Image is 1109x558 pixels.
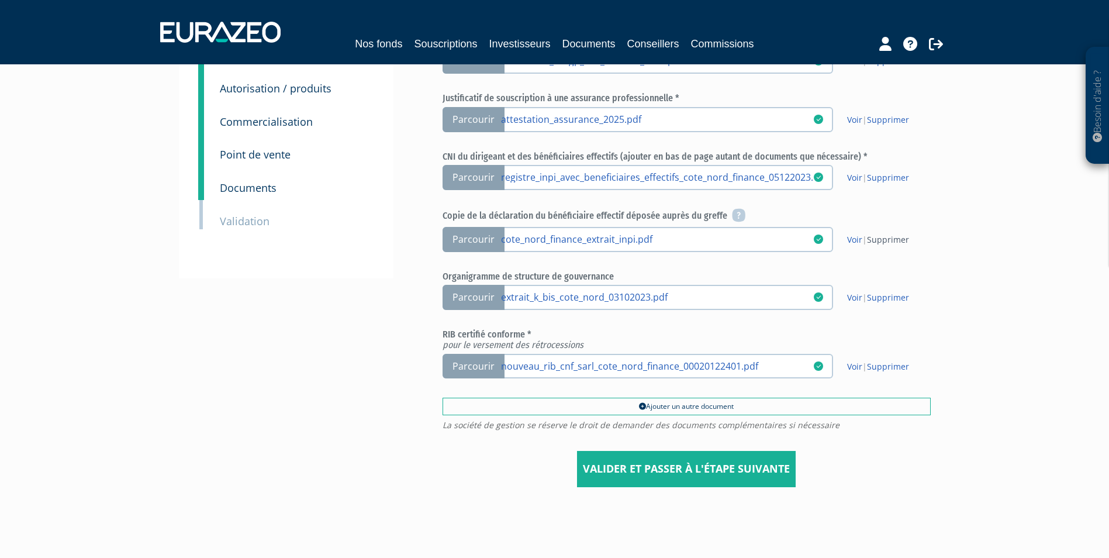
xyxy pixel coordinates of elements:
i: 18/08/2025 14:09 [814,361,823,371]
a: Nos fonds [355,36,402,52]
i: 25/08/2025 12:06 [814,173,823,182]
span: | [847,292,909,304]
input: Valider et passer à l'étape suivante [577,451,796,487]
a: cote_nord_finance_extrait_inpi.pdf [501,233,813,244]
a: Supprimer [867,114,909,125]
a: attestation_assurance_2025.pdf [501,113,813,125]
small: Autorisation / produits [220,81,331,95]
a: 8 [198,98,204,134]
span: | [847,234,909,246]
a: Supprimer [867,292,909,303]
a: 10 [198,164,204,200]
small: Point de vente [220,147,291,161]
span: Parcourir [443,354,505,379]
a: Supprimer [867,172,909,183]
p: Besoin d'aide ? [1091,53,1104,159]
small: Validation [220,214,270,228]
em: pour le versement des rétrocessions [443,339,583,350]
h6: Copie de la déclaration du bénéficiaire effectif déposée auprès du greffe [443,209,931,223]
a: 7 [198,64,204,101]
small: Documents [220,181,277,195]
a: Supprimer [867,234,909,245]
h6: Organigramme de structure de gouvernance [443,271,931,282]
a: Ajouter un autre document [443,398,931,415]
span: | [847,361,909,373]
a: Commissions [691,36,754,52]
a: Voir [847,292,862,303]
h6: CNI du dirigeant et des bénéficiaires effectifs (ajouter en bas de page autant de documents que n... [443,151,931,162]
span: Parcourir [443,227,505,252]
a: Souscriptions [414,36,477,52]
i: 18/08/2025 14:09 [814,235,823,244]
a: Voir [847,361,862,372]
span: Parcourir [443,107,505,132]
a: registre_inpi_avec_beneficiaires_effectifs_cote_nord_finance_05122023.pdf [501,171,813,182]
a: Voir [847,114,862,125]
a: Supprimer [867,361,909,372]
a: Investisseurs [489,36,550,52]
img: 1732889491-logotype_eurazeo_blanc_rvb.png [160,22,281,43]
i: 18/08/2025 14:14 [814,115,823,124]
span: Parcourir [443,165,505,190]
span: La société de gestion se réserve le droit de demander des documents complémentaires si nécessaire [443,421,931,429]
span: | [847,172,909,184]
a: Documents [562,36,616,52]
a: nouveau_rib_cnf_sarl_cote_nord_finance_00020122401.pdf [501,360,813,371]
span: Parcourir [443,285,505,310]
a: Conseillers [627,36,679,52]
span: | [847,114,909,126]
a: Voir [847,234,862,245]
a: extrait_k_bis_cote_nord_03102023.pdf [501,291,813,302]
a: Voir [847,172,862,183]
i: 18/08/2025 14:09 [814,292,823,302]
h6: RIB certifié conforme * [443,329,931,350]
h6: Justificatif de souscription à une assurance professionnelle * [443,93,931,104]
small: Commercialisation [220,115,313,129]
a: 9 [198,130,204,167]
